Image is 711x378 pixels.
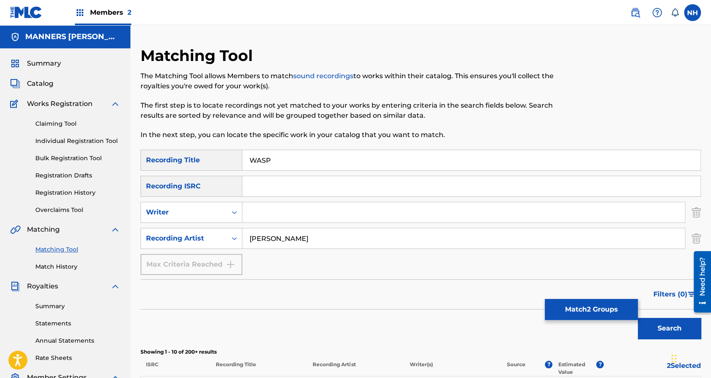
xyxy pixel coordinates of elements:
span: Catalog [27,79,53,89]
p: Source [507,361,525,376]
button: Search [638,318,701,339]
img: Works Registration [10,99,21,109]
a: Registration Drafts [35,171,120,180]
p: The Matching Tool allows Members to match to works within their catalog. This ensures you'll coll... [141,71,572,91]
span: 2 [127,8,131,16]
img: expand [110,99,120,109]
h2: Matching Tool [141,46,257,65]
p: The first step is to locate recordings not yet matched to your works by entering criteria in the ... [141,100,572,121]
a: Rate Sheets [35,354,120,362]
span: Matching [27,225,60,235]
img: Royalties [10,281,20,291]
a: Registration History [35,188,120,197]
img: Delete Criterion [692,228,701,249]
div: Help [649,4,666,21]
p: ISRC [141,361,210,376]
a: Matching Tool [35,245,120,254]
p: Writer(s) [404,361,501,376]
a: Public Search [627,4,644,21]
div: Writer [146,207,222,217]
span: Summary [27,58,61,69]
span: ? [596,361,604,368]
img: help [652,8,662,18]
div: Drag [671,346,677,371]
img: Catalog [10,79,20,89]
a: Individual Registration Tool [35,137,120,145]
img: MLC Logo [10,6,42,19]
img: expand [110,281,120,291]
p: Recording Title [210,361,307,376]
button: Match2 Groups [545,299,638,320]
img: Accounts [10,32,20,42]
a: CatalogCatalog [10,79,53,89]
a: sound recordings [293,72,353,80]
a: Claiming Tool [35,119,120,128]
button: Filters (0) [648,284,701,305]
form: Search Form [141,150,701,343]
h5: MANNERS MCDADE MUSIC PUBLISHING LIMITED [25,32,120,42]
img: expand [110,225,120,235]
img: Matching [10,225,21,235]
span: Works Registration [27,99,93,109]
a: Overclaims Tool [35,206,120,214]
p: 2 Selected [604,361,701,376]
p: Showing 1 - 10 of 200+ results [141,348,701,356]
p: Estimated Value [558,361,597,376]
span: Royalties [27,281,58,291]
img: Summary [10,58,20,69]
img: Delete Criterion [692,202,701,223]
img: Top Rightsholders [75,8,85,18]
p: Recording Artist [307,361,404,376]
div: Recording Artist [146,233,222,243]
p: In the next step, you can locate the specific work in your catalog that you want to match. [141,130,572,140]
iframe: Resource Center [687,248,711,316]
img: search [630,8,640,18]
a: Statements [35,319,120,328]
span: Members [90,8,131,17]
a: Summary [35,302,120,311]
a: Annual Statements [35,336,120,345]
a: Bulk Registration Tool [35,154,120,163]
a: Match History [35,262,120,271]
a: SummarySummary [10,58,61,69]
div: User Menu [684,4,701,21]
iframe: Chat Widget [669,338,711,378]
span: Filters ( 0 ) [653,289,687,299]
span: ? [545,361,552,368]
div: Notifications [671,8,679,17]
